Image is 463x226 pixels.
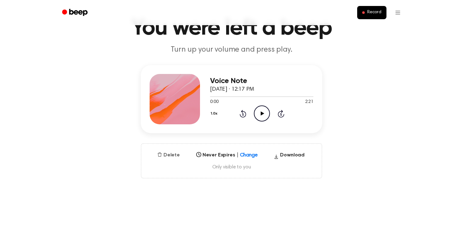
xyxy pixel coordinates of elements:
span: 2:21 [305,99,313,105]
button: Delete [155,151,182,159]
h1: You were left a beep [70,17,393,40]
span: [DATE] · 12:17 PM [210,87,254,92]
span: Record [367,10,381,15]
button: Record [357,6,386,19]
button: 1.0x [210,108,220,119]
span: Only visible to you [149,164,314,170]
h3: Voice Note [210,77,313,85]
span: 0:00 [210,99,218,105]
p: Turn up your volume and press play. [111,45,352,55]
button: Open menu [390,5,405,20]
a: Beep [58,7,93,19]
button: Download [271,151,307,161]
